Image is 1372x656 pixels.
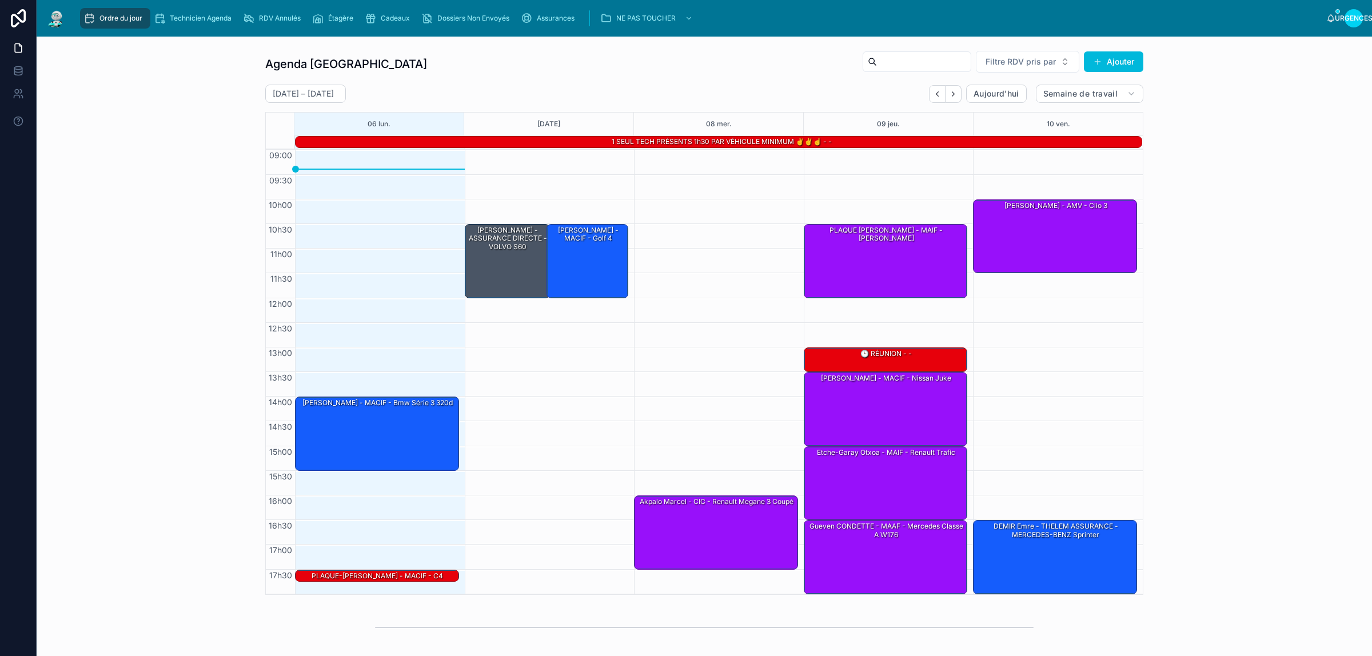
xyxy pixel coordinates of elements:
font: DEMIR Emre - THELEM ASSURANCE - MERCEDES-BENZ Sprinter [994,522,1118,538]
div: [PERSON_NAME] - MACIF - Nissan juke [804,373,967,446]
font: 06 lun. [368,119,390,128]
button: Dos [929,85,946,103]
font: Filtre RDV pris par [986,57,1056,66]
font: [PERSON_NAME] - MACIF - Bmw série 3 320d [302,398,453,407]
button: 08 mer. [706,113,732,135]
div: [PERSON_NAME] - AMV - clio 3 [974,200,1136,273]
font: RDV Annulés [259,14,301,22]
font: NE PAS TOUCHER [616,14,676,22]
div: [PERSON_NAME] - MACIF - Golf 4 [547,225,628,298]
a: Assurances [517,8,583,29]
a: NE PAS TOUCHER [597,8,699,29]
div: [PERSON_NAME] - MACIF - Bmw série 3 320d [296,397,458,470]
a: Dossiers Non Envoyés [418,8,517,29]
font: 09:30 [269,175,292,185]
font: Ajouter [1107,57,1134,66]
font: Technicien Agenda [170,14,232,22]
font: 16h00 [269,496,292,506]
div: [PERSON_NAME] - ASSURANCE DIRECTE - VOLVO S60 [465,225,549,298]
button: 10 ven. [1047,113,1070,135]
font: Akpalo Marcel - CIC - Renault Megane 3 coupé [640,497,793,506]
font: 1 SEUL TECH PRÉSENTS 1h30 PAR VÉHICULE MINIMUM ✌️✌️☝️ - - [612,137,832,146]
div: PLAQUE [PERSON_NAME] - MAIF - [PERSON_NAME] [804,225,967,298]
font: 11h30 [270,274,292,283]
font: [PERSON_NAME] - AMV - clio 3 [1004,201,1107,210]
font: [PERSON_NAME] - MACIF - Nissan juke [821,374,951,382]
font: 12h00 [269,299,292,309]
button: [DATE] [537,113,560,135]
font: [DATE] – [DATE] [273,89,334,98]
a: Étagère [309,8,361,29]
font: Cadeaux [381,14,410,22]
div: contenu déroulant [75,6,1326,31]
font: 13h30 [269,373,292,382]
div: PLAQUE-[PERSON_NAME] - MACIF - C4 Picasso [296,570,458,582]
a: Technicien Agenda [150,8,240,29]
font: 14h30 [269,422,292,431]
font: 10h30 [269,225,292,234]
font: [DATE] [537,119,560,128]
font: 09 jeu. [877,119,900,128]
a: RDV Annulés [240,8,309,29]
div: Akpalo Marcel - CIC - Renault Megane 3 coupé [635,496,797,569]
button: Suivant [946,85,962,103]
font: 14h00 [269,397,292,407]
font: 16h30 [269,521,292,530]
font: [PERSON_NAME] - MACIF - Golf 4 [558,226,619,242]
button: Aujourd'hui [966,85,1027,103]
font: Étagère [328,14,353,22]
div: Gueven CONDETTE - MAAF - Mercedes classe a w176 [804,521,967,594]
font: Dossiers Non Envoyés [437,14,509,22]
font: Gueven CONDETTE - MAAF - Mercedes classe a w176 [809,522,963,538]
button: Ajouter [1084,51,1143,72]
font: PLAQUE-[PERSON_NAME] - MACIF - C4 Picasso [312,571,443,588]
font: PLAQUE [PERSON_NAME] - MAIF - [PERSON_NAME] [829,226,943,242]
font: 09:00 [269,150,292,160]
font: 12h30 [269,323,292,333]
font: 🕒 RÉUNION - - [860,349,912,358]
a: Cadeaux [361,8,418,29]
font: 11h00 [270,249,292,259]
font: Etche-garay Otxoa - MAIF - Renault trafic [817,448,955,457]
font: 15h00 [269,447,292,457]
img: Logo de l'application [46,9,66,27]
div: Etche-garay Otxoa - MAIF - Renault trafic [804,447,967,520]
font: 17h00 [269,545,292,555]
a: Ordre du jour [80,8,150,29]
div: 🕒 RÉUNION - - [804,348,967,371]
button: 09 jeu. [877,113,900,135]
font: Aujourd'hui [974,89,1019,98]
font: Agenda [GEOGRAPHIC_DATA] [265,57,427,71]
font: Assurances [537,14,575,22]
button: Bouton de sélection [976,51,1079,73]
font: 13h00 [269,348,292,358]
font: 10 ven. [1047,119,1070,128]
font: Ordre du jour [99,14,142,22]
div: 1 SEUL TECH PRÉSENTS 1h30 PAR VÉHICULE MINIMUM ✌️✌️☝️ - - [301,136,1142,147]
font: 15h30 [269,471,292,481]
font: [PERSON_NAME] - ASSURANCE DIRECTE - VOLVO S60 [469,226,547,251]
button: Semaine de travail [1036,85,1143,103]
button: 06 lun. [368,113,390,135]
font: Semaine de travail [1043,89,1118,98]
font: 08 mer. [706,119,732,128]
font: 17h30 [269,570,292,580]
font: 10h00 [269,200,292,210]
div: DEMIR Emre - THELEM ASSURANCE - MERCEDES-BENZ Sprinter [974,521,1136,594]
